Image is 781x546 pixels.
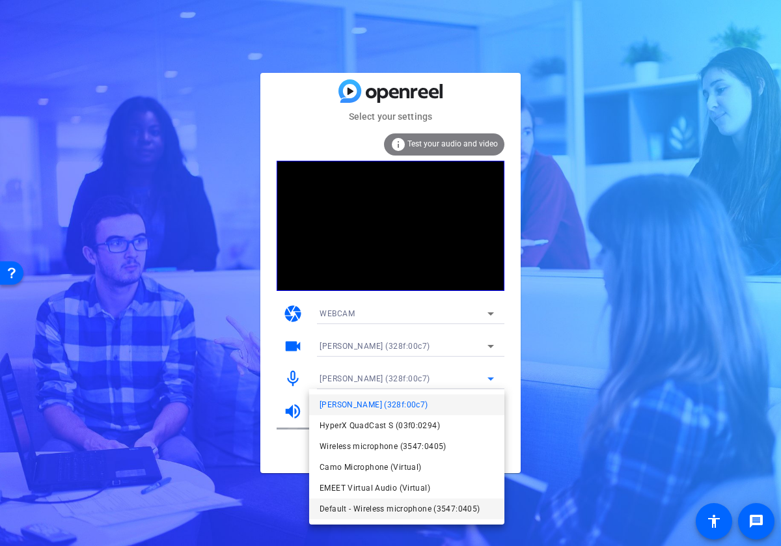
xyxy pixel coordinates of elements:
span: Default - Wireless microphone (3547:0405) [320,501,480,517]
span: [PERSON_NAME] (328f:00c7) [320,397,428,413]
span: Wireless microphone (3547:0405) [320,439,446,454]
span: EMEET Virtual Audio (Virtual) [320,480,430,496]
span: Camo Microphone (Virtual) [320,459,421,475]
span: HyperX QuadCast S (03f0:0294) [320,418,440,433]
